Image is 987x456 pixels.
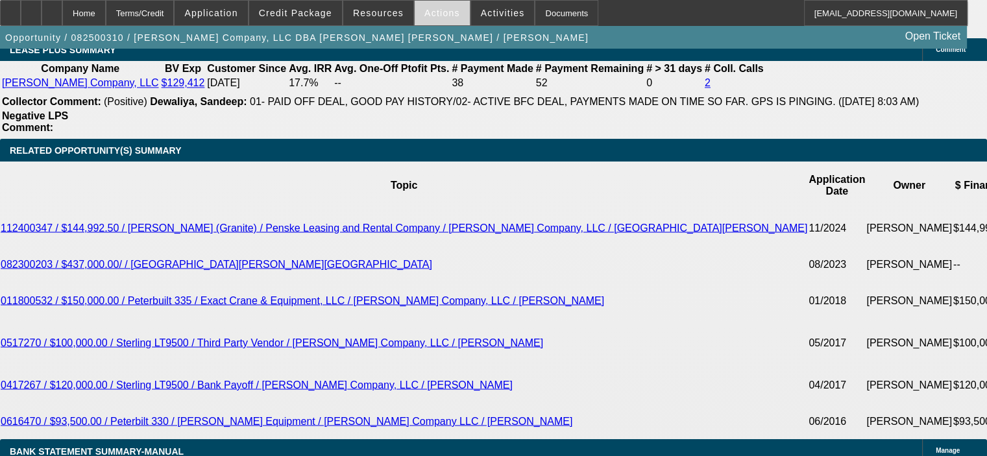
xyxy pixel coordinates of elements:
[808,162,866,210] th: Application Date
[424,8,460,18] span: Actions
[646,63,702,74] b: # > 31 days
[900,25,966,47] a: Open Ticket
[343,1,413,25] button: Resources
[1,258,432,269] a: 082300203 / $437,000.00/ / [GEOGRAPHIC_DATA][PERSON_NAME][GEOGRAPHIC_DATA]
[249,1,342,25] button: Credit Package
[808,318,866,366] td: 05/2017
[866,162,953,210] th: Owner
[206,77,287,90] td: [DATE]
[866,403,953,439] td: [PERSON_NAME]
[536,63,644,74] b: # Payment Remaining
[250,96,919,107] span: 01- PAID OFF DEAL, GOOD PAY HISTORY/02- ACTIVE BFC DEAL, PAYMENTS MADE ON TIME SO FAR. GPS IS PIN...
[150,96,247,107] b: Dewaliya, Sandeep:
[104,96,147,107] span: (Positive)
[1,294,604,306] a: 011800532 / $150,000.00 / Peterbuilt 335 / Exact Crane & Equipment, LLC / [PERSON_NAME] Company, ...
[866,246,953,282] td: [PERSON_NAME]
[808,210,866,246] td: 11/2024
[936,46,966,53] span: Comment
[415,1,470,25] button: Actions
[808,366,866,403] td: 04/2017
[2,110,68,133] b: Negative LPS Comment:
[808,282,866,318] td: 01/2018
[481,8,525,18] span: Activities
[2,77,159,88] a: [PERSON_NAME] Company, LLC
[10,446,184,456] span: BANK STATEMENT SUMMARY-MANUAL
[471,1,535,25] button: Activities
[353,8,404,18] span: Resources
[866,318,953,366] td: [PERSON_NAME]
[451,77,533,90] td: 38
[10,145,181,156] span: RELATED OPPORTUNITY(S) SUMMARY
[452,63,533,74] b: # Payment Made
[334,63,449,74] b: Avg. One-Off Ptofit Pts.
[334,77,450,90] td: --
[808,403,866,439] td: 06/2016
[175,1,247,25] button: Application
[288,77,332,90] td: 17.7%
[289,63,332,74] b: Avg. IRR
[866,282,953,318] td: [PERSON_NAME]
[866,366,953,403] td: [PERSON_NAME]
[705,77,711,88] a: 2
[5,32,589,43] span: Opportunity / 082500310 / [PERSON_NAME] Company, LLC DBA [PERSON_NAME] [PERSON_NAME] / [PERSON_NAME]
[259,8,332,18] span: Credit Package
[705,63,764,74] b: # Coll. Calls
[2,96,101,107] b: Collector Comment:
[535,77,644,90] td: 52
[866,210,953,246] td: [PERSON_NAME]
[1,379,513,390] a: 0417267 / $120,000.00 / Sterling LT9500 / Bank Payoff / [PERSON_NAME] Company, LLC / [PERSON_NAME]
[808,246,866,282] td: 08/2023
[646,77,703,90] td: 0
[162,77,205,88] a: $129,412
[165,63,201,74] b: BV Exp
[184,8,238,18] span: Application
[41,63,119,74] b: Company Name
[207,63,286,74] b: Customer Since
[936,447,960,454] span: Manage
[1,415,572,426] a: 0616470 / $93,500.00 / Peterbilt 330 / [PERSON_NAME] Equipment / [PERSON_NAME] Company LLC / [PER...
[1,222,807,233] a: 112400347 / $144,992.50 / [PERSON_NAME] (Granite) / Penske Leasing and Rental Company / [PERSON_N...
[1,337,543,348] a: 0517270 / $100,000.00 / Sterling LT9500 / Third Party Vendor / [PERSON_NAME] Company, LLC / [PERS...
